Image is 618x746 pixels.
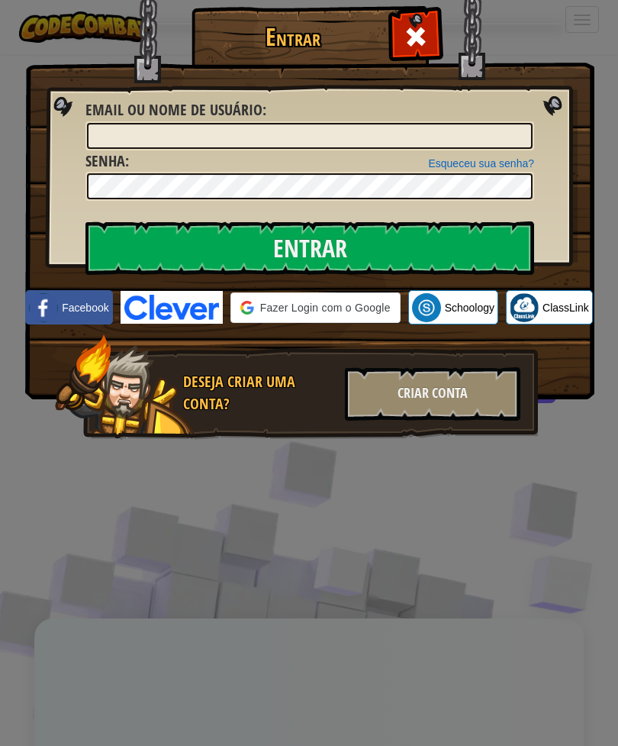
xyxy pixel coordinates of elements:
label: : [85,150,129,173]
span: Schoology [445,300,494,315]
img: schoology.png [412,293,441,322]
span: ClassLink [542,300,589,315]
img: classlink-logo-small.png [510,293,539,322]
span: Senha [85,150,125,171]
input: Entrar [85,221,534,275]
a: Esqueceu sua senha? [428,157,534,170]
div: Deseja Criar uma Conta? [183,371,336,415]
span: Fazer Login com o Google [260,300,391,315]
span: Email ou nome de usuário [85,99,262,120]
label: : [85,99,266,121]
div: Criar Conta [345,367,520,421]
span: Facebook [62,300,108,315]
h1: Entrar [195,24,390,50]
img: facebook_small.png [29,293,58,322]
img: clever-logo-blue.png [121,291,223,324]
div: Fazer Login com o Google [230,292,401,323]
